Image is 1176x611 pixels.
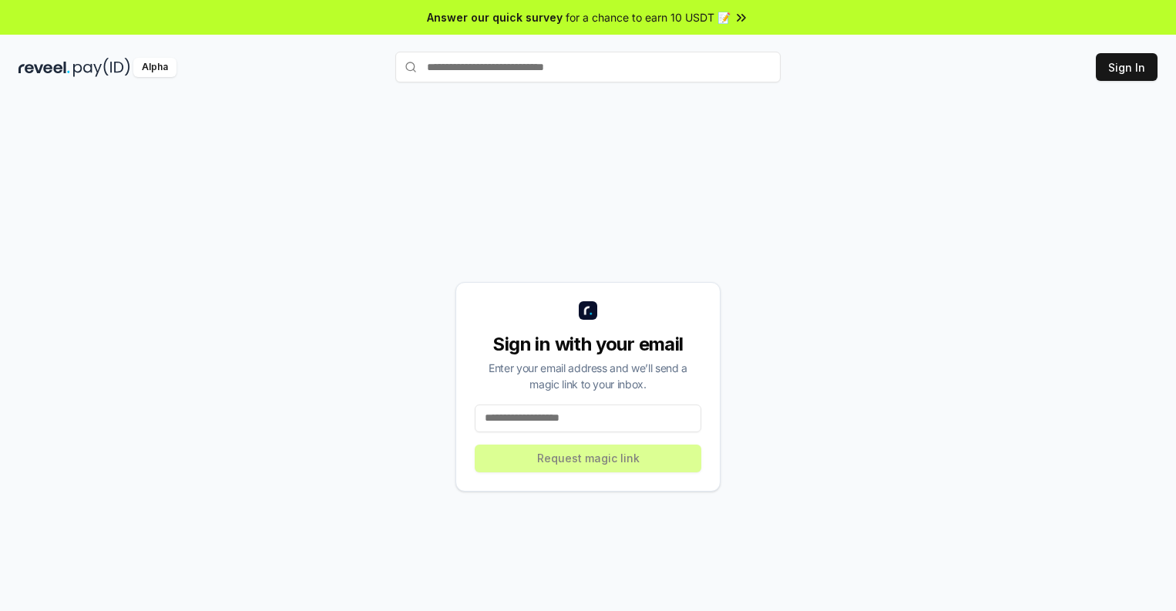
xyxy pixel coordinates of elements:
[18,58,70,77] img: reveel_dark
[1096,53,1158,81] button: Sign In
[73,58,130,77] img: pay_id
[579,301,597,320] img: logo_small
[475,332,701,357] div: Sign in with your email
[566,9,731,25] span: for a chance to earn 10 USDT 📝
[427,9,563,25] span: Answer our quick survey
[133,58,176,77] div: Alpha
[475,360,701,392] div: Enter your email address and we’ll send a magic link to your inbox.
